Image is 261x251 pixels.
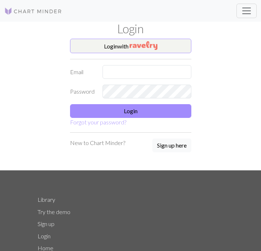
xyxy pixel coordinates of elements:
button: Login [70,104,191,118]
img: Logo [4,7,62,16]
img: Ravelry [130,41,157,50]
button: Toggle navigation [236,4,257,18]
p: New to Chart Minder? [70,139,125,147]
a: Login [38,233,51,239]
a: Try the demo [38,208,70,215]
a: Library [38,196,55,203]
label: Email [66,65,98,79]
button: Sign up here [152,139,191,152]
a: Forgot your password? [70,119,126,125]
a: Sign up [38,220,55,227]
button: Loginwith [70,39,191,53]
h1: Login [33,22,228,36]
label: Password [66,85,98,98]
a: Sign up here [152,139,191,153]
